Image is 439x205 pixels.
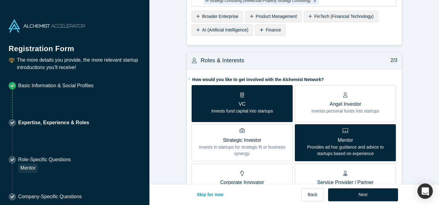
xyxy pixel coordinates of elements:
p: Basic Information & Social Profiles [18,82,94,89]
div: Finance [255,24,286,36]
p: Role-Specific Questions [18,156,71,163]
p: 2/3 [387,57,397,64]
button: Back [301,188,324,201]
p: Company-Specific Questions [18,193,82,200]
p: Invests fund capital into startups [211,108,273,114]
label: How would you like to get involved with the Alchemist Network? [192,74,397,83]
span: Broader Enterprise [202,14,238,19]
div: AI (Artificial Intelligence) [192,24,253,36]
span: FinTech (Financial Technology) [314,14,374,19]
p: Service Provider / Partner [317,179,374,186]
p: Mentor [299,137,391,144]
img: Alchemist Accelerator Logo [9,19,85,32]
p: Expertise, Experience & Roles [18,119,89,126]
div: Product Management [245,11,302,22]
p: Corporate Innovator [200,179,284,186]
span: Finance [266,27,281,32]
span: AI (Artificial Intelligence) [202,27,248,32]
div: Mentor [18,163,38,173]
p: Angel Investor [311,100,379,108]
p: Invests personal funds into startups [311,108,379,114]
p: Strategic Investor [196,137,288,144]
span: Product Management [256,14,297,19]
h3: Roles & Interests [201,56,244,65]
button: Next [328,188,398,201]
p: Invests in startups for strategic fit or business synergy. [196,144,288,157]
p: VC [211,100,273,108]
div: FinTech (Financial Technology) [304,11,378,22]
h1: Registration Form [9,37,141,54]
p: Provides ad hoc guidance and advice to startups based on experience [299,144,391,157]
div: Broader Enterprise [192,11,243,22]
p: The more details you provide, the more relevant startup introductions you’ll receive! [17,56,141,71]
button: Skip for now [190,188,230,201]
